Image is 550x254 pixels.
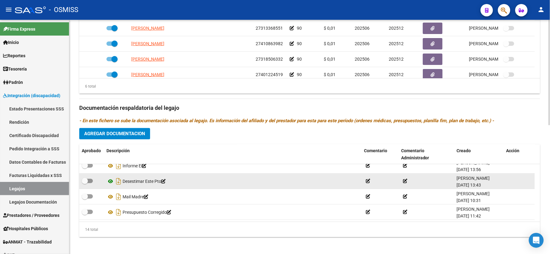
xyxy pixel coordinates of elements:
div: Mail Madre [106,192,359,202]
span: Creado [457,149,471,153]
span: Descripción [106,149,130,153]
datatable-header-cell: Comentario Administrador [399,144,454,165]
span: [PERSON_NAME] [457,191,490,196]
span: Prestadores / Proveedores [3,212,59,219]
span: $ 0,01 [324,57,336,62]
span: 90 [297,41,302,46]
span: [PERSON_NAME] [DATE] [469,26,518,31]
datatable-header-cell: Creado [454,144,504,165]
i: Descargar documento [115,192,123,202]
span: Inicio [3,39,19,46]
div: Presupuesto Corregido [106,207,359,217]
span: [DATE] 13:56 [457,167,481,172]
span: 202512 [389,26,404,31]
span: Integración (discapacidad) [3,92,60,99]
span: 202506 [355,26,370,31]
span: Reportes [3,52,25,59]
div: 14 total [79,226,98,233]
div: Desestimar Este Pto [106,176,359,186]
span: [PERSON_NAME] [DATE] [469,41,518,46]
span: [PERSON_NAME] [131,72,164,77]
div: 6 total [79,83,96,90]
span: Hospitales Públicos [3,225,48,232]
i: Descargar documento [115,161,123,171]
span: 90 [297,72,302,77]
div: Informe Ei [106,161,359,171]
span: Firma Express [3,26,35,32]
i: Descargar documento [115,176,123,186]
span: - OSMISS [49,3,78,17]
span: [PERSON_NAME] [457,160,490,165]
span: $ 0,01 [324,72,336,77]
span: $ 0,01 [324,41,336,46]
mat-icon: person [538,6,545,13]
span: $ 0,01 [324,26,336,31]
span: [PERSON_NAME] [131,26,164,31]
span: Padrón [3,79,23,86]
i: Descargar documento [115,207,123,217]
span: Comentario [364,149,387,153]
span: 27313368551 [256,26,283,31]
span: [PERSON_NAME] [457,207,490,212]
span: Comentario Administrador [401,149,429,161]
h3: Documentación respaldatoria del legajo [79,104,540,113]
span: 27318506332 [256,57,283,62]
i: - En este fichero se sube la documentación asociada al legajo. Es información del afiliado y del ... [79,118,494,124]
datatable-header-cell: Acción [504,144,535,165]
span: Acción [506,149,520,153]
span: 90 [297,26,302,31]
span: Agregar Documentacion [84,131,145,137]
span: [DATE] 11:42 [457,213,481,218]
span: [PERSON_NAME] [131,57,164,62]
span: Aprobado [82,149,101,153]
span: 202506 [355,41,370,46]
datatable-header-cell: Aprobado [79,144,104,165]
span: ANMAT - Trazabilidad [3,239,52,245]
datatable-header-cell: Comentario [362,144,399,165]
span: 202506 [355,57,370,62]
span: [PERSON_NAME] [DATE] [469,72,518,77]
span: Tesorería [3,66,27,72]
span: 90 [297,57,302,62]
span: 27401224519 [256,72,283,77]
datatable-header-cell: Descripción [104,144,362,165]
span: 202512 [389,57,404,62]
div: Open Intercom Messenger [529,233,544,248]
span: [DATE] 13:43 [457,183,481,187]
span: 27410863982 [256,41,283,46]
span: 202512 [389,72,404,77]
span: 202512 [389,41,404,46]
span: [PERSON_NAME] [131,41,164,46]
button: Agregar Documentacion [79,128,150,140]
span: 202506 [355,72,370,77]
span: [DATE] 10:31 [457,198,481,203]
span: [PERSON_NAME] [457,176,490,181]
mat-icon: menu [5,6,12,13]
span: [PERSON_NAME] [DATE] [469,57,518,62]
